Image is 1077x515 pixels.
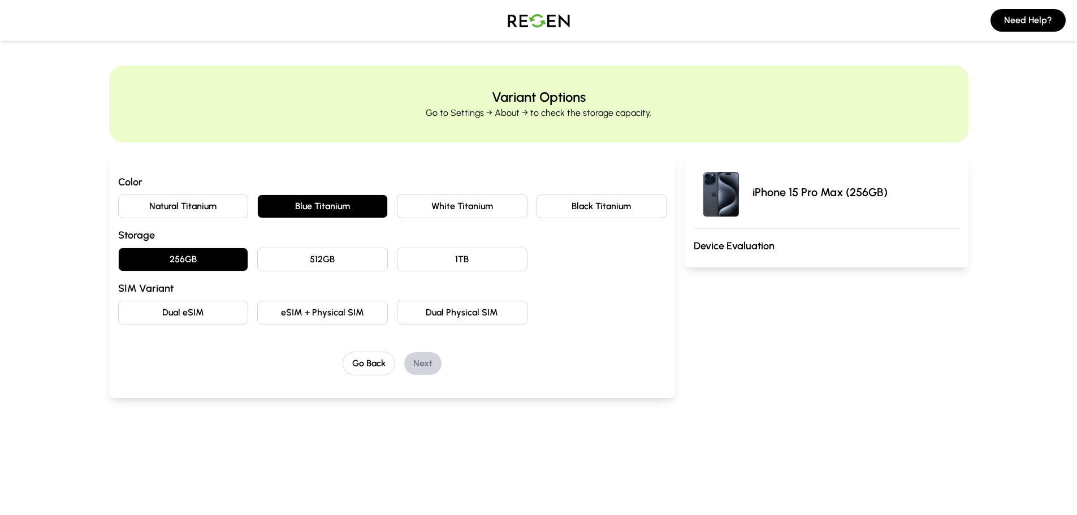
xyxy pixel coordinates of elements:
[694,165,748,219] img: iPhone 15 Pro Max
[118,248,249,271] button: 256GB
[257,301,388,324] button: eSIM + Physical SIM
[499,5,578,36] img: Logo
[397,194,527,218] button: White Titanium
[343,352,395,375] button: Go Back
[257,248,388,271] button: 512GB
[118,194,249,218] button: Natural Titanium
[118,280,667,296] h3: SIM Variant
[118,301,249,324] button: Dual eSIM
[397,248,527,271] button: 1TB
[492,88,586,106] h2: Variant Options
[426,106,651,120] p: Go to Settings → About → to check the storage capacity.
[404,352,442,375] button: Next
[694,238,959,254] h3: Device Evaluation
[397,301,527,324] button: Dual Physical SIM
[118,174,667,190] h3: Color
[991,9,1066,32] button: Need Help?
[752,184,888,200] p: iPhone 15 Pro Max (256GB)
[537,194,667,218] button: Black Titanium
[257,194,388,218] button: Blue Titanium
[118,227,667,243] h3: Storage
